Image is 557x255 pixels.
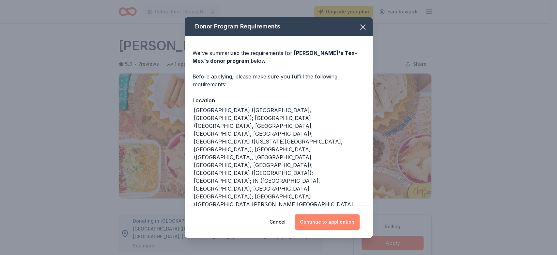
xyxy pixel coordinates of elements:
div: Location [193,96,365,105]
button: Cancel [270,214,286,230]
button: Continue to application [295,214,360,230]
div: We've summarized the requirements for below. [193,49,365,65]
div: Before applying, please make sure you fulfill the following requirements: [193,73,365,88]
div: Donor Program Requirements [185,17,373,36]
